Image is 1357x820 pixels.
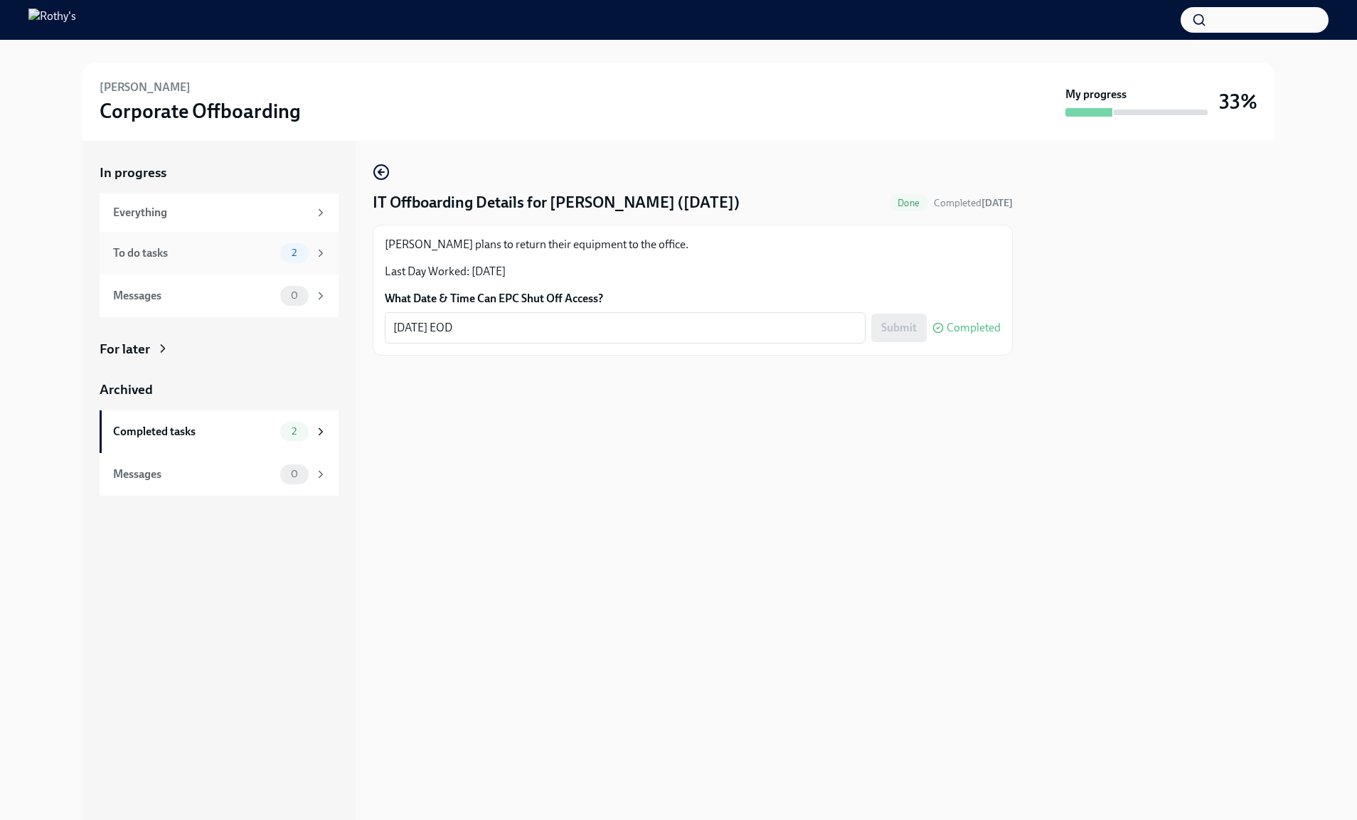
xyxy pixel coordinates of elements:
[1219,89,1257,115] h3: 33%
[282,469,307,479] span: 0
[385,264,1001,279] p: Last Day Worked: [DATE]
[113,467,275,482] div: Messages
[934,196,1013,210] span: September 29th, 2025 14:04
[385,237,1001,252] p: [PERSON_NAME] plans to return their equipment to the office.
[981,197,1013,209] strong: [DATE]
[889,198,928,208] span: Done
[113,205,309,220] div: Everything
[282,290,307,301] span: 0
[100,98,301,124] h3: Corporate Offboarding
[947,322,1001,334] span: Completed
[100,275,339,317] a: Messages0
[113,288,275,304] div: Messages
[100,80,191,95] h6: [PERSON_NAME]
[100,410,339,453] a: Completed tasks2
[100,232,339,275] a: To do tasks2
[100,340,339,358] a: For later
[100,164,339,182] a: In progress
[100,193,339,232] a: Everything
[28,9,76,31] img: Rothy's
[100,340,150,358] div: For later
[113,424,275,440] div: Completed tasks
[100,453,339,496] a: Messages0
[385,291,1001,307] label: What Date & Time Can EPC Shut Off Access?
[283,247,305,258] span: 2
[1065,87,1127,102] strong: My progress
[283,426,305,437] span: 2
[113,245,275,261] div: To do tasks
[934,197,1013,209] span: Completed
[393,319,857,336] textarea: [DATE] EOD
[373,192,740,213] h4: IT Offboarding Details for [PERSON_NAME] ([DATE])
[100,380,339,399] a: Archived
